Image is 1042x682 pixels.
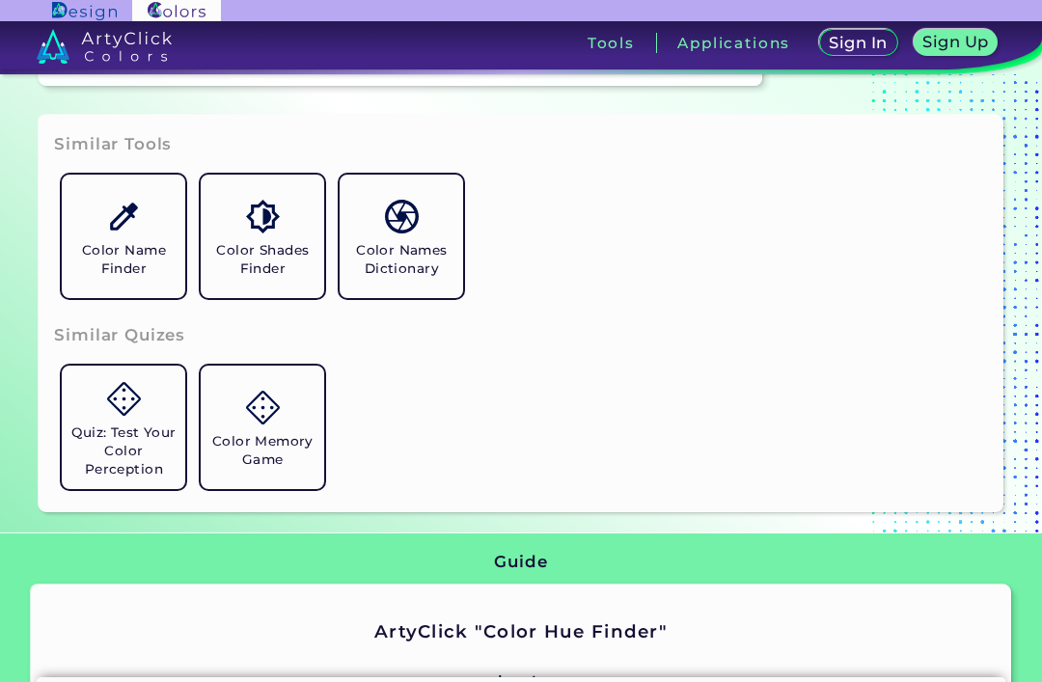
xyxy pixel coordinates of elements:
h5: Quiz: Test Your Color Perception [69,423,178,478]
img: logo_artyclick_colors_white.svg [37,29,173,64]
img: ArtyClick Design logo [52,2,117,20]
img: icon_game.svg [107,382,141,416]
h3: Tools [588,36,635,50]
a: Color Shades Finder [193,167,332,306]
img: icon_game.svg [246,391,280,424]
img: icon_color_names_dictionary.svg [385,200,419,233]
h5: Color Memory Game [208,432,316,469]
img: icon_color_name_finder.svg [107,200,141,233]
h3: Similar Tools [54,133,172,156]
a: Sign Up [918,31,994,55]
h5: Color Names Dictionary [347,241,455,278]
h5: Color Name Finder [69,241,178,278]
a: Sign In [823,31,894,55]
a: Color Name Finder [54,167,193,306]
a: Color Names Dictionary [332,167,471,306]
h3: Similar Quizes [54,324,185,347]
h5: Color Shades Finder [208,241,316,278]
h5: Sign In [832,36,884,50]
h3: Guide [494,551,547,574]
h3: Applications [677,36,790,50]
h5: Sign Up [926,35,986,49]
a: Quiz: Test Your Color Perception [54,358,193,497]
h2: ArtyClick "Color Hue Finder" [187,619,854,644]
img: icon_color_shades.svg [246,200,280,233]
a: Color Memory Game [193,358,332,497]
